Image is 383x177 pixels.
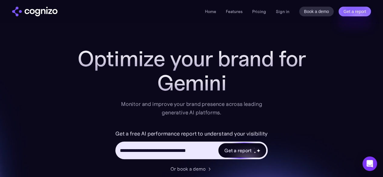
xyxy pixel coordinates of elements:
a: Get a reportstarstarstar [218,143,267,158]
a: Home [205,9,216,14]
div: Gemini [71,71,313,95]
a: Features [226,9,243,14]
div: Get a report [224,147,252,154]
label: Get a free AI performance report to understand your visibility [115,129,268,139]
img: star [256,149,260,152]
a: home [12,7,58,16]
img: cognizo logo [12,7,58,16]
div: Open Intercom Messenger [362,156,377,171]
h1: Optimize your brand for [71,47,313,71]
div: Or book a demo [170,165,206,172]
a: Get a report [338,7,371,16]
a: Pricing [252,9,266,14]
a: Or book a demo [170,165,213,172]
form: Hero URL Input Form [115,129,268,162]
div: Monitor and improve your brand presence across leading generative AI platforms. [117,100,266,117]
a: Book a demo [299,7,334,16]
a: Sign in [276,8,289,15]
img: star [254,151,256,153]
